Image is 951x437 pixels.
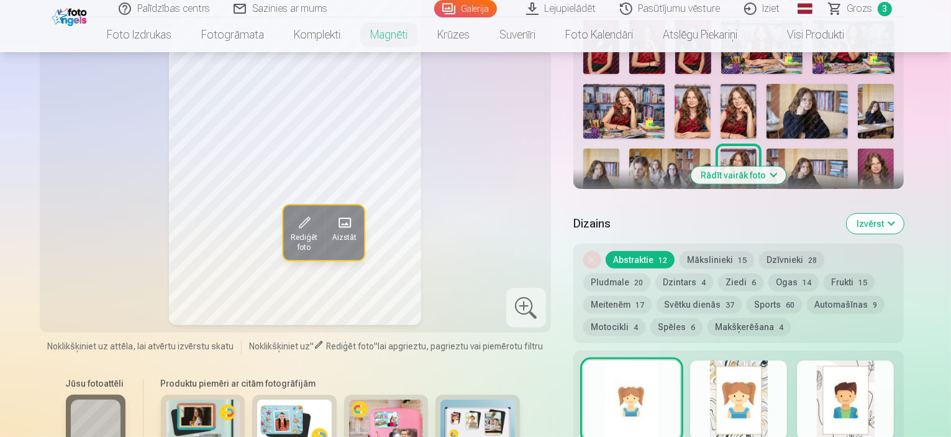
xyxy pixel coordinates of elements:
[847,1,873,16] span: Grozs
[573,215,837,232] h5: Dizains
[550,17,648,52] a: Foto kalendāri
[326,341,374,351] span: Rediģēt foto
[878,2,892,16] span: 3
[634,323,638,332] span: 4
[332,233,356,243] span: Aizstāt
[324,206,363,260] button: Aizstāt
[635,301,644,310] span: 17
[583,296,652,313] button: Meitenēm17
[583,318,645,336] button: Motocikli4
[759,251,824,269] button: Dzīvnieki28
[873,301,877,310] span: 9
[355,17,422,52] a: Magnēti
[657,296,742,313] button: Svētku dienās37
[583,274,650,291] button: Pludmale20
[374,341,378,351] span: "
[786,301,794,310] span: 60
[808,256,817,265] span: 28
[680,251,754,269] button: Mākslinieki15
[634,278,643,287] span: 20
[701,278,706,287] span: 4
[807,296,885,313] button: Automašīnas9
[249,341,310,351] span: Noklikšķiniet uz
[824,274,875,291] button: Frukti15
[92,17,186,52] a: Foto izdrukas
[738,256,747,265] span: 15
[648,17,752,52] a: Atslēgu piekariņi
[752,278,756,287] span: 6
[655,274,713,291] button: Dzintars4
[485,17,550,52] a: Suvenīri
[186,17,279,52] a: Fotogrāmata
[691,167,786,184] button: Rādīt vairāk foto
[422,17,485,52] a: Krūzes
[156,377,525,390] h6: Produktu piemēri ar citām fotogrāfijām
[847,214,904,234] button: Izvērst
[279,17,355,52] a: Komplekti
[290,233,317,253] span: Rediģēt foto
[752,17,859,52] a: Visi produkti
[747,296,802,313] button: Sports60
[779,323,783,332] span: 4
[718,274,763,291] button: Ziedi6
[66,377,125,390] h6: Jūsu fotoattēli
[803,278,811,287] span: 14
[283,206,324,260] button: Rediģēt foto
[310,341,314,351] span: "
[52,5,90,26] img: /fa1
[47,340,234,352] span: Noklikšķiniet uz attēla, lai atvērtu izvērstu skatu
[606,251,675,269] button: Abstraktie12
[378,341,543,351] span: lai apgrieztu, pagrieztu vai piemērotu filtru
[658,256,667,265] span: 12
[768,274,819,291] button: Ogas14
[691,323,695,332] span: 6
[650,318,703,336] button: Spēles6
[708,318,791,336] button: Makšķerēšana4
[858,278,867,287] span: 15
[726,301,734,310] span: 37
